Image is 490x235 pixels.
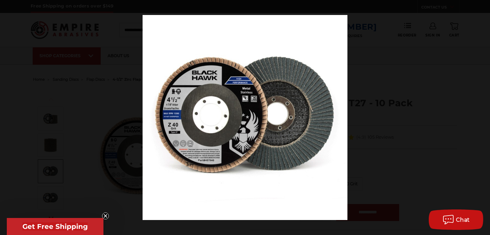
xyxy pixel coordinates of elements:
button: Close teaser [102,213,109,219]
img: IMG_4470_T27_40__06585.1570197027.jpg [143,15,347,220]
span: Chat [456,217,470,223]
button: Chat [429,209,483,230]
span: Get Free Shipping [22,222,88,231]
div: Get Free ShippingClose teaser [7,218,103,235]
